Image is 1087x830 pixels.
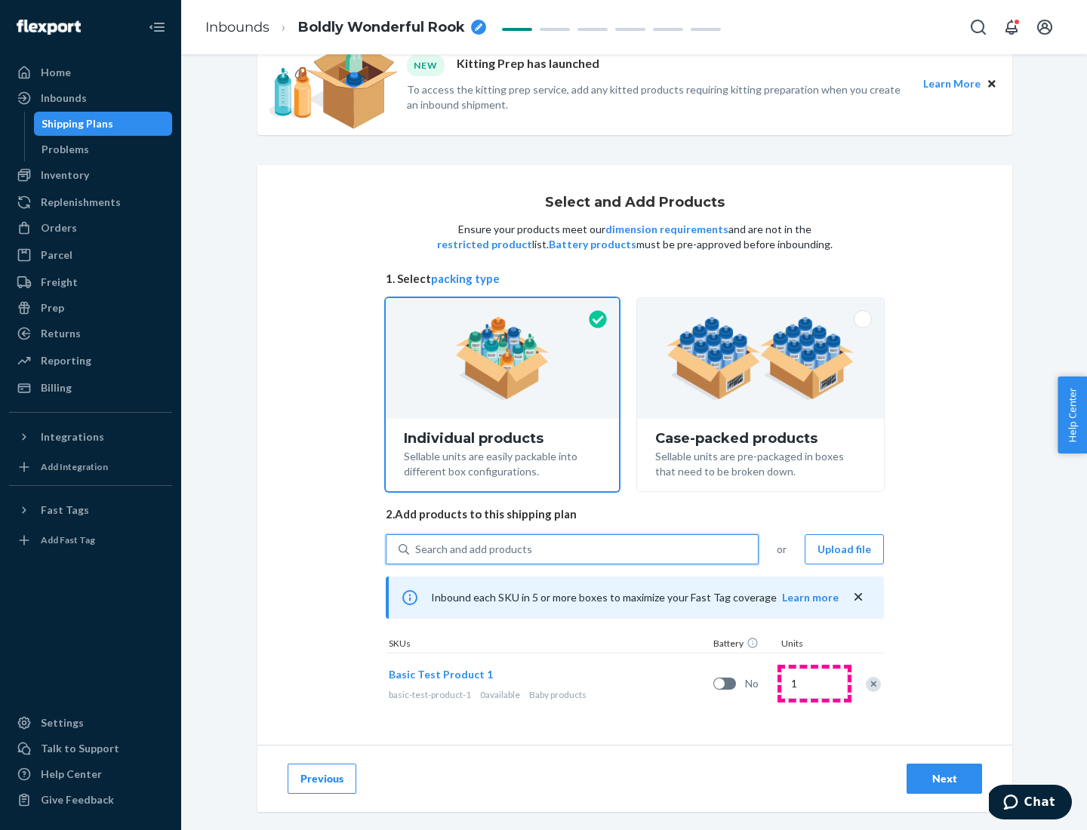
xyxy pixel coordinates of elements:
button: dimension requirements [605,222,728,237]
button: Open Search Box [963,12,993,42]
a: Orders [9,216,172,240]
div: Settings [41,715,84,730]
div: Help Center [41,767,102,782]
a: Shipping Plans [34,112,173,136]
button: Talk to Support [9,736,172,761]
p: Kitting Prep has launched [457,55,599,75]
img: Flexport logo [17,20,81,35]
div: Inventory [41,168,89,183]
span: 0 available [480,689,520,700]
a: Home [9,60,172,85]
a: Inventory [9,163,172,187]
button: Integrations [9,425,172,449]
div: Returns [41,326,81,341]
button: Previous [288,764,356,794]
a: Returns [9,321,172,346]
span: Basic Test Product 1 [389,668,493,681]
div: NEW [407,55,445,75]
a: Replenishments [9,190,172,214]
button: Learn more [782,590,839,605]
a: Help Center [9,762,172,786]
div: Problems [42,142,89,157]
div: Replenishments [41,195,121,210]
div: Battery [710,637,778,653]
div: Sellable units are pre-packaged in boxes that need to be broken down. [655,446,866,479]
button: restricted product [437,237,532,252]
div: Sellable units are easily packable into different box configurations. [404,446,601,479]
button: Open account menu [1030,12,1060,42]
button: Next [907,764,982,794]
span: or [777,542,787,557]
div: Fast Tags [41,503,89,518]
div: Search and add products [415,542,532,557]
div: Case-packed products [655,431,866,446]
a: Inbounds [205,19,269,35]
div: Add Integration [41,460,108,473]
div: Next [919,771,969,786]
div: Individual products [404,431,601,446]
div: Talk to Support [41,741,119,756]
div: Billing [41,380,72,395]
img: individual-pack.facf35554cb0f1810c75b2bd6df2d64e.png [455,317,550,400]
div: Remove Item [866,677,881,692]
span: No [745,676,775,691]
a: Parcel [9,243,172,267]
button: Help Center [1058,377,1087,453]
div: Units [778,637,846,653]
div: Prep [41,300,64,315]
a: Reporting [9,349,172,373]
a: Inbounds [9,86,172,110]
button: Fast Tags [9,498,172,522]
button: Battery products [549,237,636,252]
button: Open notifications [996,12,1027,42]
h1: Select and Add Products [545,195,725,211]
button: packing type [431,271,500,287]
div: Orders [41,220,77,235]
button: Close [984,75,1000,92]
p: Ensure your products meet our and are not in the list. must be pre-approved before inbounding. [436,222,834,252]
div: Home [41,65,71,80]
div: Freight [41,275,78,290]
span: Boldly Wonderful Rook [298,18,465,38]
ol: breadcrumbs [193,5,498,50]
span: basic-test-product-1 [389,689,471,700]
div: Parcel [41,247,72,263]
input: Quantity [781,669,848,699]
button: Give Feedback [9,788,172,812]
button: Close Navigation [142,12,172,42]
img: case-pack.59cecea509d18c883b923b81aeac6d0b.png [667,317,855,400]
a: Prep [9,296,172,320]
span: 1. Select [386,271,884,287]
button: close [851,589,866,605]
a: Settings [9,711,172,735]
div: Give Feedback [41,792,114,807]
button: Learn More [923,75,981,92]
button: Upload file [805,534,884,564]
div: Integrations [41,429,104,444]
div: Inbound each SKU in 5 or more boxes to maximize your Fast Tag coverage [386,576,884,619]
span: 2. Add products to this shipping plan [386,506,884,522]
div: Reporting [41,353,91,368]
div: Inbounds [41,91,87,106]
iframe: Opens a widget where you can chat to one of our agents [989,785,1072,822]
button: Basic Test Product 1 [389,667,493,682]
div: Add Fast Tag [41,533,95,546]
a: Billing [9,376,172,400]
a: Problems [34,137,173,161]
div: SKUs [386,637,710,653]
p: To access the kitting prep service, add any kitted products requiring kitting preparation when yo... [407,82,910,112]
a: Add Integration [9,455,172,479]
a: Freight [9,270,172,294]
div: Shipping Plans [42,116,113,131]
a: Add Fast Tag [9,528,172,552]
div: Baby products [389,688,707,701]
